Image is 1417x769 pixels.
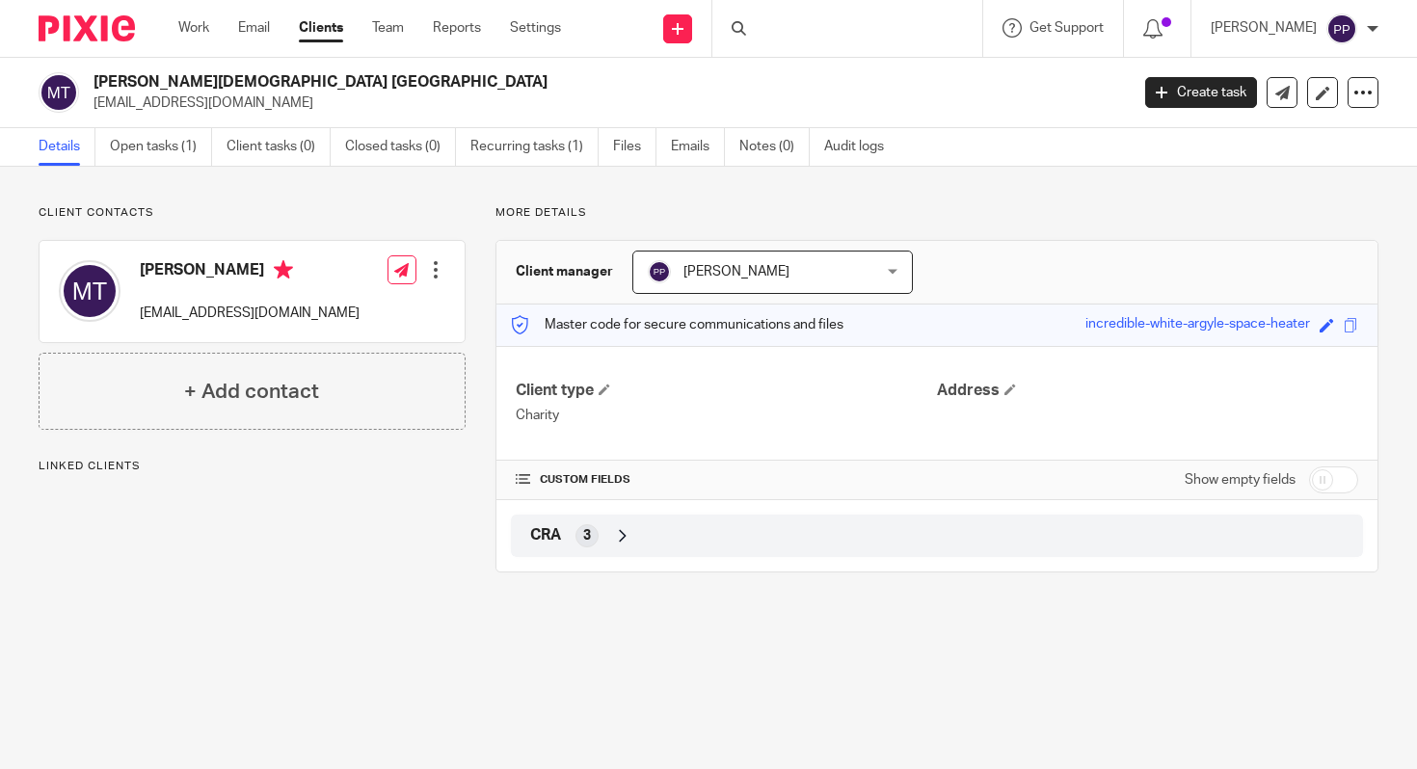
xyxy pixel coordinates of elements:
a: Emails [671,128,725,166]
a: Closed tasks (0) [345,128,456,166]
p: Client contacts [39,205,466,221]
img: svg%3E [1326,13,1357,44]
p: Charity [516,406,937,425]
h4: + Add contact [184,377,319,407]
a: Notes (0) [739,128,810,166]
div: incredible-white-argyle-space-heater [1085,314,1310,336]
img: svg%3E [39,72,79,113]
p: More details [495,205,1378,221]
h4: Address [937,381,1358,401]
p: Master code for secure communications and files [511,315,843,334]
a: Clients [299,18,343,38]
p: [PERSON_NAME] [1211,18,1317,38]
h2: [PERSON_NAME][DEMOGRAPHIC_DATA] [GEOGRAPHIC_DATA] [94,72,912,93]
span: [PERSON_NAME] [683,265,789,278]
h3: Client manager [516,262,613,281]
a: Work [178,18,209,38]
img: Pixie [39,15,135,41]
span: 3 [583,526,591,545]
span: Get Support [1029,21,1104,35]
a: Audit logs [824,128,898,166]
p: [EMAIL_ADDRESS][DOMAIN_NAME] [94,93,1116,113]
a: Settings [510,18,561,38]
a: Client tasks (0) [227,128,331,166]
span: CRA [530,525,561,545]
a: Recurring tasks (1) [470,128,599,166]
a: Reports [433,18,481,38]
a: Open tasks (1) [110,128,212,166]
a: Team [372,18,404,38]
h4: CUSTOM FIELDS [516,472,937,488]
a: Files [613,128,656,166]
i: Primary [274,260,293,279]
a: Details [39,128,95,166]
p: Linked clients [39,459,466,474]
a: Create task [1145,77,1257,108]
h4: [PERSON_NAME] [140,260,360,284]
p: [EMAIL_ADDRESS][DOMAIN_NAME] [140,304,360,323]
a: Email [238,18,270,38]
label: Show empty fields [1185,470,1296,490]
h4: Client type [516,381,937,401]
img: svg%3E [648,260,671,283]
img: svg%3E [59,260,120,322]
